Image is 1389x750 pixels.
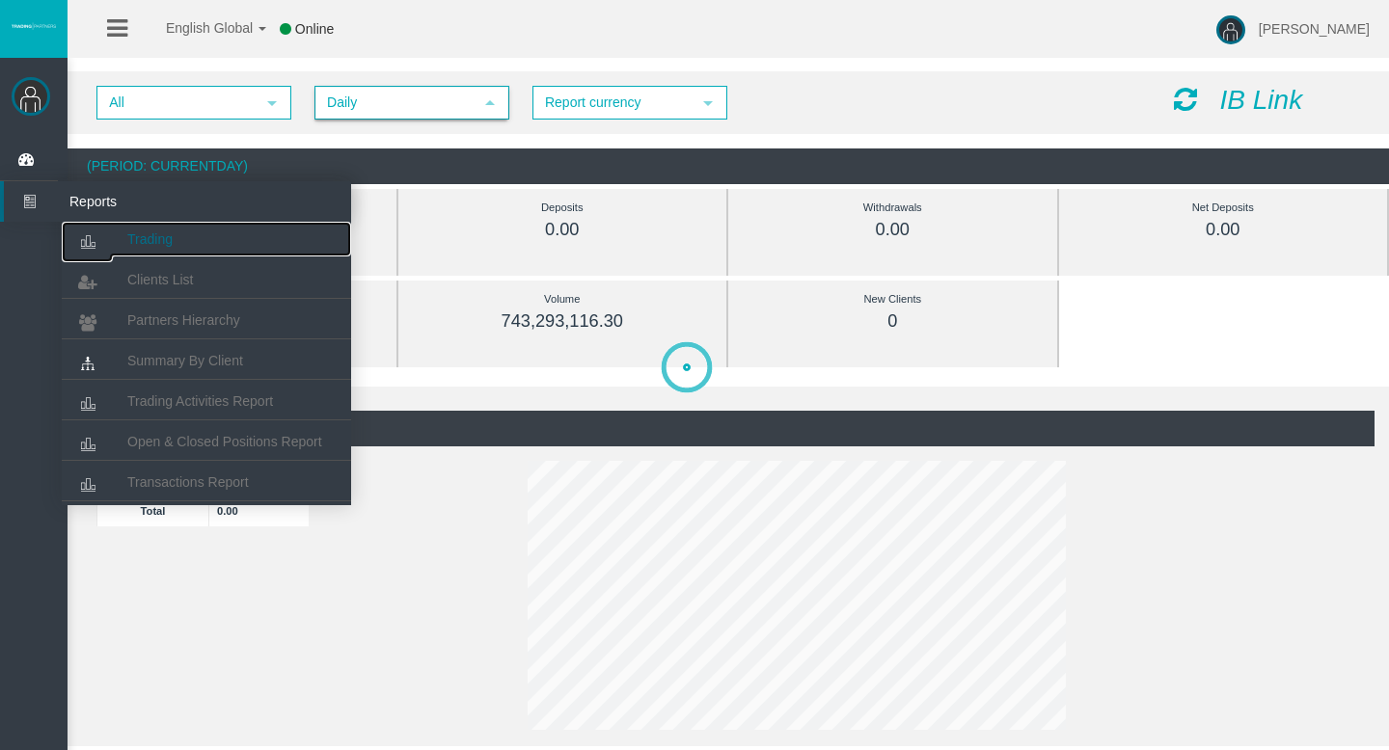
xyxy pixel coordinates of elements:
div: 0.00 [442,219,684,241]
div: Withdrawals [772,197,1014,219]
a: Partners Hierarchy [62,303,351,337]
div: 743,293,116.30 [442,310,684,333]
span: select [264,95,280,111]
span: English Global [141,20,253,36]
span: Reports [55,181,244,222]
span: select [700,95,716,111]
div: (Period: CurrentDay) [68,148,1389,184]
span: Transactions Report [127,474,249,490]
span: Trading [127,231,173,247]
span: Report currency [534,88,691,118]
a: Transactions Report [62,465,351,499]
i: IB Link [1220,85,1303,115]
i: Reload Dashboard [1174,86,1197,113]
div: Volume [442,288,684,310]
a: Clients List [62,262,351,297]
td: Total [97,495,209,526]
img: user-image [1216,15,1245,44]
a: Summary By Client [62,343,351,378]
span: Clients List [127,272,193,287]
td: 0.00 [209,495,310,526]
span: Open & Closed Positions Report [127,434,322,449]
span: select [482,95,498,111]
span: [PERSON_NAME] [1259,21,1370,37]
div: Net Deposits [1103,197,1345,219]
span: Summary By Client [127,353,243,368]
span: Daily [316,88,473,118]
span: Trading Activities Report [127,393,273,409]
a: Open & Closed Positions Report [62,424,351,459]
div: 0.00 [772,219,1014,241]
span: Partners Hierarchy [127,312,240,328]
div: 0.00 [1103,219,1345,241]
a: Trading [62,222,351,256]
div: Deposits [442,197,684,219]
a: Reports [4,181,351,222]
div: 0 [772,310,1014,333]
img: logo.svg [10,22,58,30]
a: Trading Activities Report [62,384,351,418]
div: New Clients [772,288,1014,310]
span: Online [295,21,334,37]
span: All [98,88,255,118]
